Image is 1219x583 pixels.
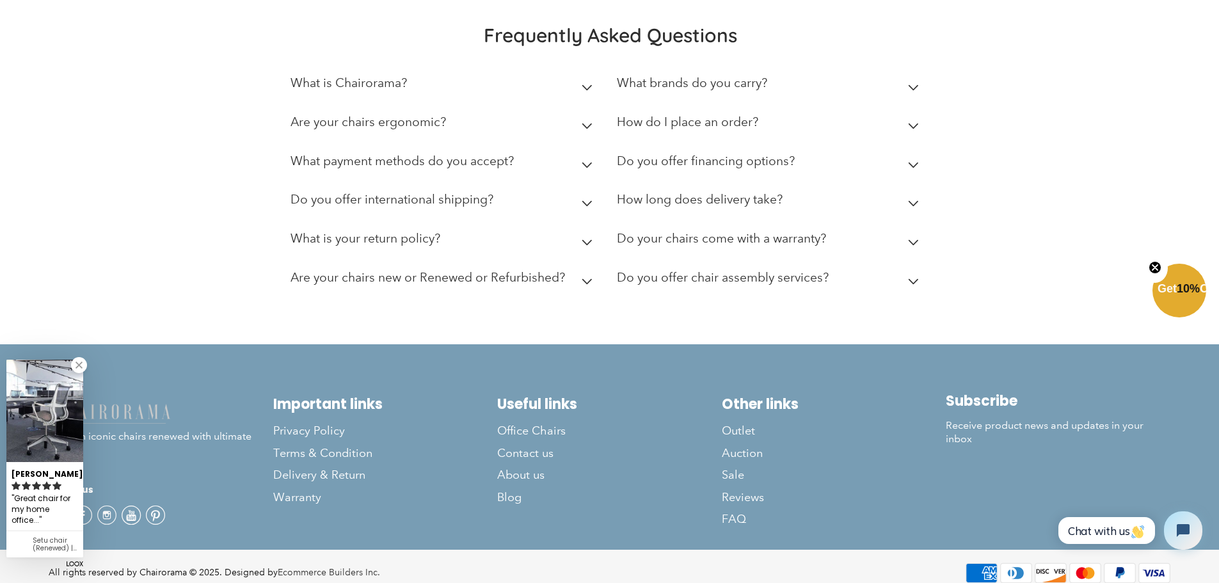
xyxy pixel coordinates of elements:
span: Blog [497,490,522,505]
svg: rating icon full [12,481,20,490]
a: Sale [722,464,946,486]
div: Great chair for my home office... [12,492,78,527]
h4: Folow us [49,482,273,497]
p: Receive product news and updates in your inbox [946,419,1170,446]
h2: What is Chairorama? [291,76,407,90]
summary: What is Chairorama? [291,67,598,106]
svg: rating icon full [52,481,61,490]
a: Outlet [722,420,946,442]
div: Get10%OffClose teaser [1152,265,1206,319]
a: Ecommerce Builders Inc. [278,566,380,578]
h2: How do I place an order? [617,115,758,129]
summary: Are your chairs ergonomic? [291,106,598,145]
svg: rating icon full [42,481,51,490]
h2: Other links [722,395,946,413]
h2: Are your chairs ergonomic? [291,115,446,129]
span: Reviews [722,490,764,505]
summary: Do you offer chair assembly services? [617,261,924,300]
span: FAQ [722,512,746,527]
a: Blog [497,486,722,508]
h2: How long does delivery take? [617,192,783,207]
span: Warranty [273,490,321,505]
summary: How long does delivery take? [617,183,924,222]
h2: What is your return policy? [291,231,440,246]
a: Reviews [722,486,946,508]
span: Sale [722,468,744,483]
a: Auction [722,442,946,464]
span: Delivery & Return [273,468,365,483]
a: Contact us [497,442,722,464]
button: Close teaser [1142,253,1168,283]
a: Office Chairs [497,420,722,442]
h2: Frequently Asked Questions [291,23,930,47]
h2: What payment methods do you accept? [291,154,514,168]
a: About us [497,464,722,486]
span: Outlet [722,424,755,438]
iframe: Tidio Chat [1044,500,1213,561]
h2: Subscribe [946,392,1170,410]
svg: rating icon full [32,481,41,490]
summary: What payment methods do you accept? [291,145,598,184]
a: Warranty [273,486,498,508]
summary: Do you offer financing options? [617,145,924,184]
h2: What brands do you carry? [617,76,767,90]
h2: Do you offer chair assembly services? [617,270,829,285]
h2: Important links [273,395,498,413]
span: Contact us [497,446,554,461]
h2: Useful links [497,395,722,413]
div: [PERSON_NAME] [12,464,78,480]
span: Terms & Condition [273,446,372,461]
img: chairorama [49,402,177,424]
svg: rating icon full [22,481,31,490]
span: Office Chairs [497,424,566,438]
img: Lesley F. review of Setu chair (Renewed) | Alpine [6,360,83,462]
h2: Do your chairs come with a warranty? [617,231,826,246]
summary: Do you offer international shipping? [291,183,598,222]
a: FAQ [722,508,946,530]
summary: How do I place an order? [617,106,924,145]
span: Get Off [1158,282,1216,295]
summary: Do your chairs come with a warranty? [617,222,924,261]
span: Auction [722,446,763,461]
div: Setu chair (Renewed) | Alpine [33,537,78,552]
summary: Are your chairs new or Renewed or Refurbished? [291,261,598,300]
a: Privacy Policy [273,420,498,442]
summary: What brands do you carry? [617,67,924,106]
a: Delivery & Return [273,464,498,486]
span: 10% [1177,282,1200,295]
h2: Do you offer international shipping? [291,192,493,207]
h2: Do you offer financing options? [617,154,795,168]
span: Privacy Policy [273,424,345,438]
a: Terms & Condition [273,442,498,464]
div: All rights reserved by Chairorama © 2025. Designed by [49,566,380,579]
h2: Are your chairs new or Renewed or Refurbished? [291,270,565,285]
summary: What is your return policy? [291,222,598,261]
span: About us [497,468,545,483]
